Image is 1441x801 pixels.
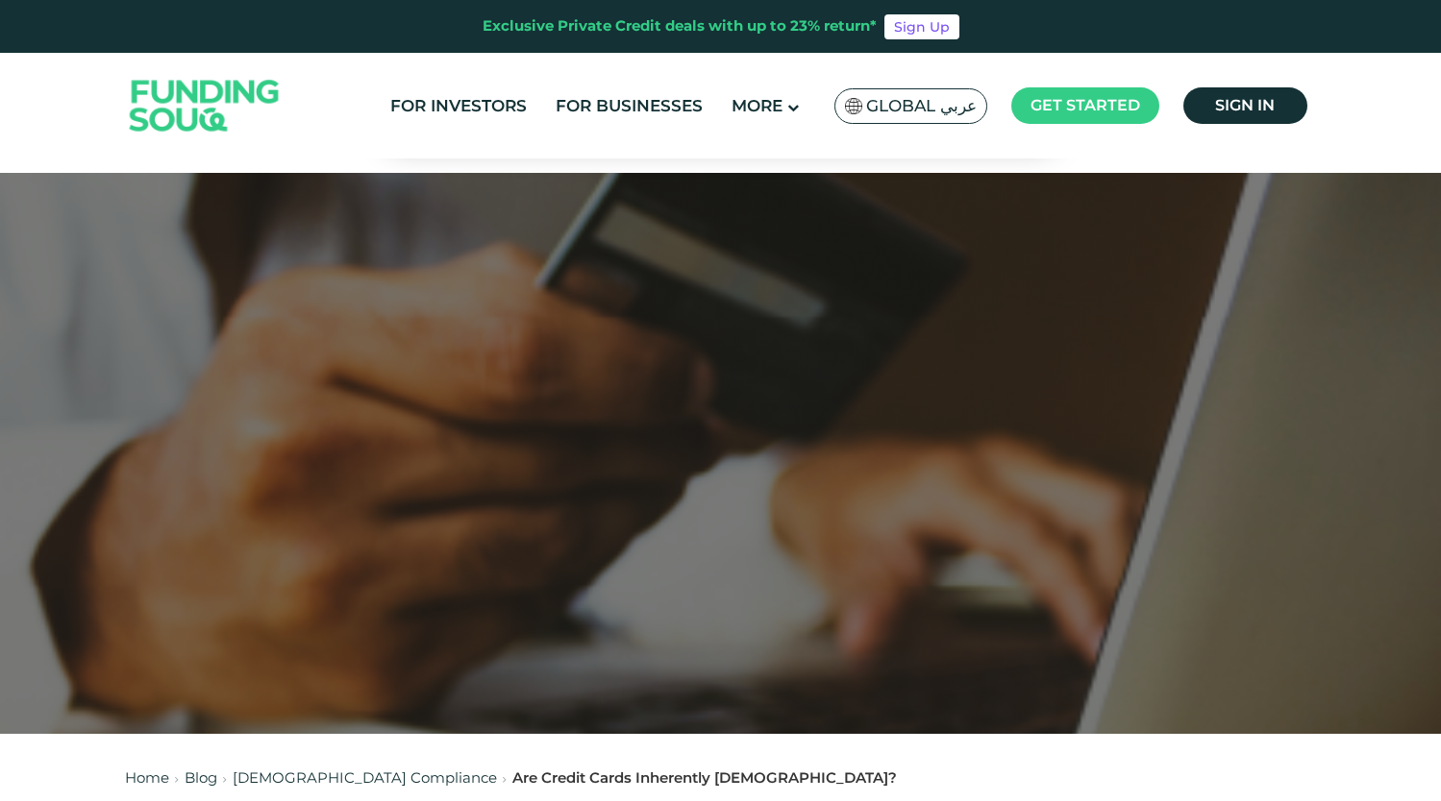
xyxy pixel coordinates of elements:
[845,98,862,114] img: SA Flag
[732,96,783,115] span: More
[1031,96,1140,114] span: Get started
[866,95,977,117] span: Global عربي
[385,90,532,122] a: For Investors
[512,767,897,789] div: Are Credit Cards Inherently [DEMOGRAPHIC_DATA]?
[551,90,708,122] a: For Businesses
[884,14,959,39] a: Sign Up
[483,15,877,37] div: Exclusive Private Credit deals with up to 23% return*
[125,768,169,787] a: Home
[1183,87,1307,124] a: Sign in
[111,58,299,155] img: Logo
[1215,96,1275,114] span: Sign in
[185,768,217,787] a: Blog
[233,768,497,787] a: [DEMOGRAPHIC_DATA] Compliance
